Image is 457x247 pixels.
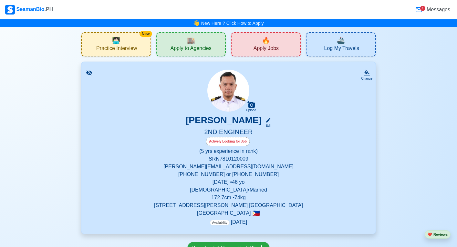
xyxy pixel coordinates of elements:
[89,209,368,217] p: [GEOGRAPHIC_DATA]
[187,35,195,45] span: agencies
[210,218,247,226] p: [DATE]
[112,35,120,45] span: interview
[324,45,359,53] span: Log My Travels
[96,45,137,53] span: Practice Interview
[361,76,372,81] div: Change
[192,18,201,28] span: bell
[337,35,345,45] span: travel
[89,178,368,186] p: [DATE] • 46 yo
[89,186,368,194] p: [DEMOGRAPHIC_DATA] • Married
[89,155,368,163] p: SRN 7810120009
[5,5,15,15] img: Logo
[252,210,260,216] span: 🇵🇭
[89,147,368,155] p: (5 yrs experience in rank)
[186,115,262,128] h3: [PERSON_NAME]
[420,6,425,11] div: 1
[210,220,230,225] span: Availability
[5,5,53,15] div: SeamanBio
[428,232,432,236] span: heart
[45,6,53,12] span: .PH
[206,137,250,146] div: Actively Looking for Job
[246,108,256,112] div: Upload
[262,35,270,45] span: new
[263,123,271,128] div: Edit
[89,171,368,178] p: [PHONE_NUMBER] or [PHONE_NUMBER]
[140,31,152,37] div: New
[425,230,451,239] button: heartReviews
[89,163,368,171] p: [PERSON_NAME][EMAIL_ADDRESS][DOMAIN_NAME]
[89,194,368,202] p: 172.7 cm • 74 kg
[170,45,211,53] span: Apply to Agencies
[425,6,450,14] span: Messages
[254,45,279,53] span: Apply Jobs
[201,21,264,26] a: New Here ? Click How to Apply
[89,128,368,137] h5: 2ND ENGINEER
[89,202,368,209] p: [STREET_ADDRESS][PERSON_NAME] [GEOGRAPHIC_DATA]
